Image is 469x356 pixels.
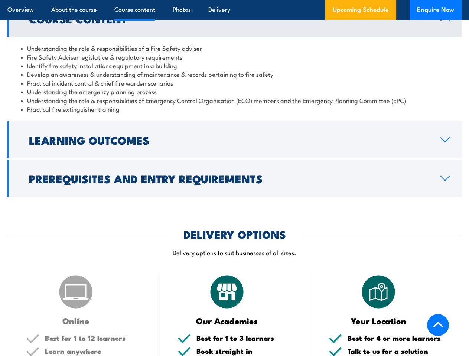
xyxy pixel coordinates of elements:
[21,87,448,96] li: Understanding the emergency planning process
[329,316,428,325] h3: Your Location
[21,79,448,87] li: Practical incident control & chief fire warden scenarios
[21,53,448,61] li: Fire Safety Adviser legislative & regulatory requirements
[196,347,292,355] h5: Book straight in
[21,44,448,52] li: Understanding the role & responsibilities of a Fire Safety adviser
[348,334,443,342] h5: Best for 4 or more learners
[196,334,292,342] h5: Best for 1 to 3 learners
[45,347,140,355] h5: Learn anywhere
[7,160,462,197] a: Prerequisites and Entry Requirements
[7,248,462,257] p: Delivery options to suit businesses of all sizes.
[29,174,429,183] h2: Prerequisites and Entry Requirements
[21,96,448,105] li: Understanding the role & responsibilities of Emergency Control Organisation (ECO) members and the...
[29,135,429,145] h2: Learning Outcomes
[29,14,429,23] h2: Course Content
[7,121,462,158] a: Learning Outcomes
[183,229,286,239] h2: DELIVERY OPTIONS
[26,316,126,325] h3: Online
[177,316,277,325] h3: Our Academies
[45,334,140,342] h5: Best for 1 to 12 learners
[21,105,448,113] li: Practical fire extinguisher training
[21,61,448,70] li: Identify fire safety installations equipment in a building
[21,70,448,78] li: Develop an awareness & understanding of maintenance & records pertaining to fire safety
[348,347,443,355] h5: Talk to us for a solution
